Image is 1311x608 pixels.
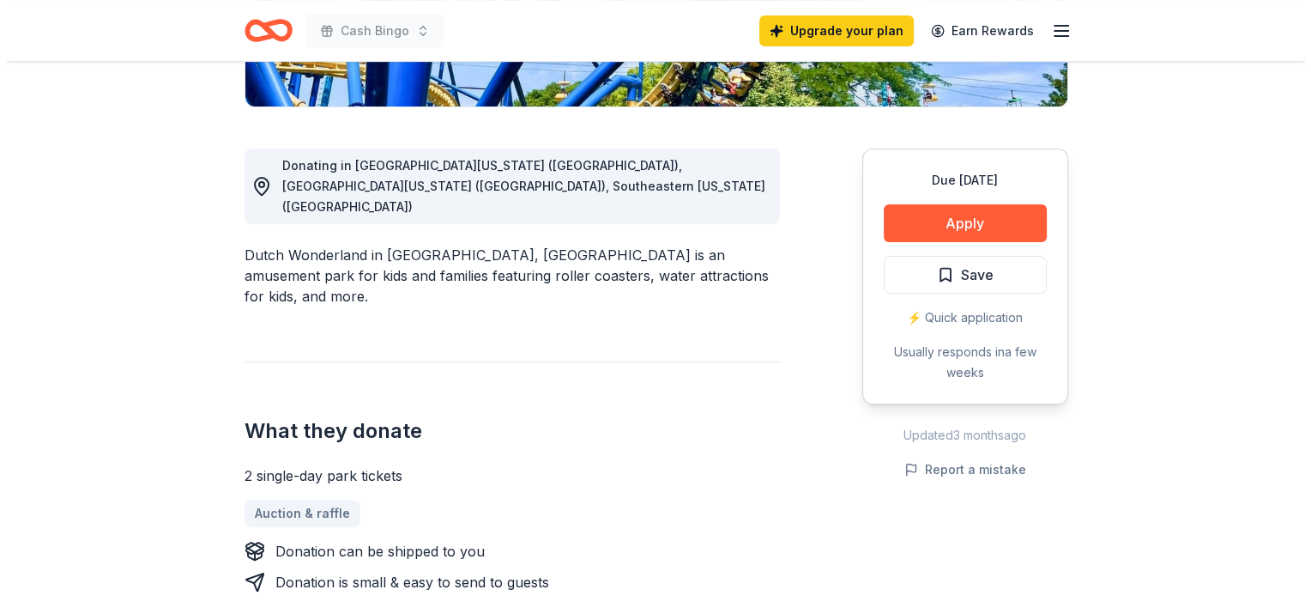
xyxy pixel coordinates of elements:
[299,14,437,48] button: Cash Bingo
[275,158,758,214] span: Donating in [GEOGRAPHIC_DATA][US_STATE] ([GEOGRAPHIC_DATA]), [GEOGRAPHIC_DATA][US_STATE] ([GEOGRA...
[877,170,1040,191] div: Due [DATE]
[897,459,1019,480] button: Report a mistake
[238,10,286,51] a: Home
[334,21,402,41] span: Cash Bingo
[954,264,987,286] span: Save
[914,15,1037,46] a: Earn Rewards
[752,15,907,46] a: Upgrade your plan
[877,204,1040,242] button: Apply
[877,307,1040,328] div: ⚡️ Quick application
[855,425,1061,446] div: Updated 3 months ago
[238,500,353,527] a: Auction & raffle
[877,342,1040,383] div: Usually responds in a few weeks
[238,245,773,307] div: Dutch Wonderland in [GEOGRAPHIC_DATA], [GEOGRAPHIC_DATA] is an amusement park for kids and famili...
[238,417,773,445] h2: What they donate
[877,256,1040,294] button: Save
[269,572,542,593] div: Donation is small & easy to send to guests
[269,541,478,562] div: Donation can be shipped to you
[238,465,773,486] div: 2 single-day park tickets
